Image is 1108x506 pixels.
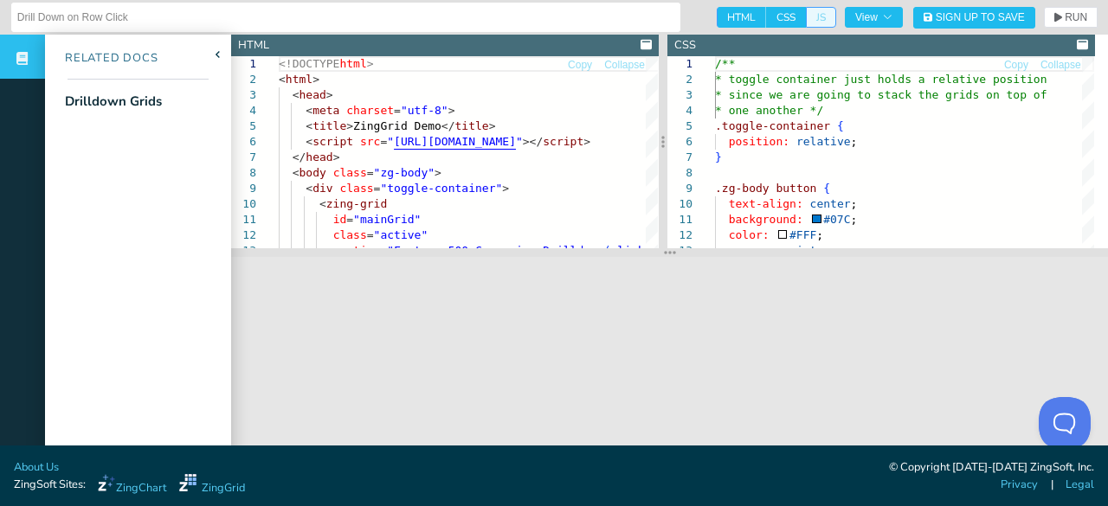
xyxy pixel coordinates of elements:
span: = [380,135,387,148]
span: pointer [783,244,830,257]
div: 13 [231,243,256,259]
div: 2 [667,72,692,87]
span: title [312,119,346,132]
span: zing-grid [326,197,387,210]
div: 4 [231,103,256,118]
span: ; [850,213,857,226]
span: "Fortune 500 Companies Drilldown [387,244,603,257]
span: < [306,182,312,195]
div: 1 [231,56,256,72]
div: 3 [667,87,692,103]
span: ZingSoft Sites: [14,477,86,493]
span: Collapse [1040,60,1081,70]
div: Drilldown Grids [65,92,162,112]
div: 13 [667,243,692,259]
span: caption [333,244,381,257]
span: "zg-body" [374,166,435,179]
span: [URL][DOMAIN_NAME] [394,135,516,148]
span: meta [312,104,339,117]
span: > [435,166,441,179]
span: { [823,182,830,195]
span: = [394,104,401,117]
span: .zg-body [715,182,770,195]
span: src [360,135,380,148]
span: button [776,182,816,195]
span: </ [441,119,455,132]
div: 12 [231,227,256,243]
div: 9 [667,181,692,196]
span: = [374,182,381,195]
button: Copy [567,57,593,74]
button: Collapse [1040,57,1082,74]
div: Related Docs [45,50,158,67]
span: * since we are going to stack the grids on top of [715,88,1047,101]
span: < [306,104,312,117]
span: ; [850,135,857,148]
span: Collapse [604,60,645,70]
span: * toggle container just holds a relative position [715,73,1047,86]
span: ></ [523,135,543,148]
span: CSS [766,7,806,28]
span: < [306,119,312,132]
span: ( [604,244,611,257]
span: * one another */ [715,104,823,117]
span: charset [346,104,394,117]
span: click on row for quarterly sales [611,244,828,257]
span: center [809,197,850,210]
span: " [387,135,394,148]
div: 8 [667,165,692,181]
span: > [448,104,455,117]
span: id [333,213,347,226]
span: > [502,182,509,195]
span: ; [816,228,823,241]
span: > [367,57,374,70]
div: 4 [667,103,692,118]
span: head [299,88,325,101]
span: html [286,73,312,86]
span: class [333,228,367,241]
a: Legal [1066,477,1094,493]
span: head [306,151,332,163]
span: text-align: [728,197,802,210]
span: } [715,151,722,163]
span: "active" [374,228,428,241]
span: { [837,119,844,132]
span: class [339,182,373,195]
div: 3 [231,87,256,103]
button: Collapse [603,57,646,74]
span: #FFF [789,228,816,241]
span: script [312,135,353,148]
span: <!DOCTYPE [279,57,339,70]
span: < [293,88,300,101]
div: checkbox-group [717,7,836,28]
div: 7 [667,150,692,165]
span: View [855,12,892,22]
div: © Copyright [DATE]-[DATE] ZingSoft, Inc. [889,459,1094,477]
iframe: Your browser does not support iframes. [231,257,1108,463]
span: "mainGrid" [353,213,421,226]
span: > [583,135,590,148]
span: cursor: [728,244,776,257]
span: = [367,166,374,179]
span: > [346,119,353,132]
div: 6 [231,134,256,150]
button: Copy [1003,57,1029,74]
div: 11 [231,212,256,227]
div: 10 [667,196,692,212]
div: 7 [231,150,256,165]
span: > [489,119,496,132]
span: html [339,57,366,70]
button: Sign Up to Save [913,7,1035,29]
span: < [319,197,326,210]
span: JS [806,7,836,28]
span: .toggle-container [715,119,830,132]
button: View [845,7,903,28]
a: About Us [14,459,59,476]
span: title [455,119,489,132]
span: Copy [1004,60,1028,70]
span: = [380,244,387,257]
span: > [312,73,319,86]
div: 6 [667,134,692,150]
div: 9 [231,181,256,196]
span: Copy [568,60,592,70]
